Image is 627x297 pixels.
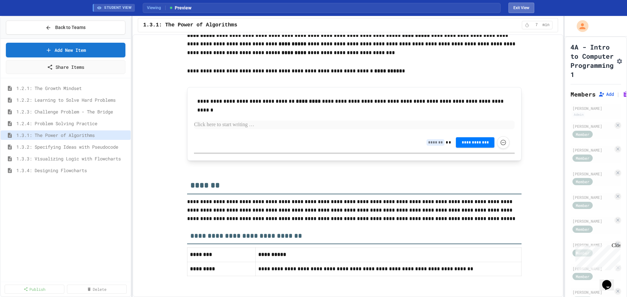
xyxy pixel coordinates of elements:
div: [PERSON_NAME] [572,289,613,295]
div: My Account [570,19,590,34]
span: Member [576,179,589,185]
span: 7 [531,22,542,28]
h1: 4A - Intro to Computer Programming 1 [571,42,614,79]
span: Member [576,202,589,208]
div: [PERSON_NAME] [572,105,619,111]
div: [PERSON_NAME] [572,266,613,272]
button: Add [598,91,614,97]
span: Member [576,131,589,137]
iframe: chat widget [600,271,620,290]
div: Admin [572,112,585,117]
span: | [617,90,620,98]
span: Member [576,155,589,161]
span: min [542,22,550,28]
div: [PERSON_NAME] [572,123,613,129]
span: STUDENT VIEW [104,5,132,11]
h2: Members [571,90,596,99]
button: Back to Teams [6,21,125,35]
span: Member [576,274,589,279]
span: 1.2.1: The Growth Mindset [16,85,128,92]
div: [PERSON_NAME] [572,218,613,224]
a: Delete [67,285,127,294]
span: 1.3.1: The Power of Algorithms [143,21,237,29]
div: [PERSON_NAME] [572,147,613,153]
span: Preview [169,5,191,11]
a: Publish [5,285,64,294]
span: 1.3.3: Visualizing Logic with Flowcharts [16,155,128,162]
span: Viewing [147,5,166,11]
span: 1.2.4: Problem Solving Practice [16,120,128,127]
span: 1.2.2: Learning to Solve Hard Problems [16,97,128,103]
div: [PERSON_NAME] [572,171,613,177]
span: 1.2.3: Challenge Problem - The Bridge [16,108,128,115]
span: 1.3.4: Designing Flowcharts [16,167,128,174]
button: Assignment Settings [616,57,623,65]
iframe: chat widget [573,243,620,270]
span: Back to Teams [55,24,86,31]
div: Chat with us now!Close [3,3,45,41]
div: [PERSON_NAME] [572,242,613,248]
span: Member [576,226,589,232]
button: Force resubmission of student's answer (Admin only) [497,136,509,149]
button: Exit student view [508,3,534,13]
a: Share Items [6,60,125,74]
div: [PERSON_NAME] [572,194,613,200]
span: 1.3.2: Specifying Ideas with Pseudocode [16,143,128,150]
a: Add New Item [6,43,125,57]
span: 1.3.1: The Power of Algorithms [16,132,128,139]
